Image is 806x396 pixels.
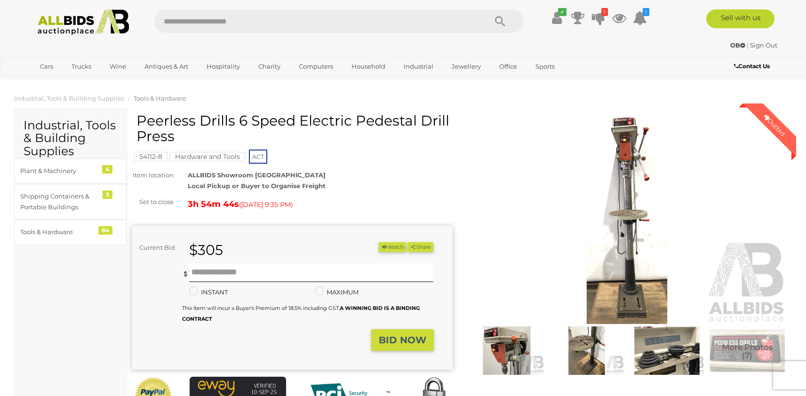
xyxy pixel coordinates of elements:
[549,326,624,375] img: Peerless Drills 6 Speed Electric Pedestal Drill Press
[241,200,291,209] span: [DATE] 9:35 PM
[750,41,777,49] a: Sign Out
[379,242,406,252] li: Watch this item
[710,326,785,375] img: Peerless Drills 6 Speed Electric Pedestal Drill Press
[132,242,182,253] div: Current Bid
[730,41,747,49] a: OB
[34,59,59,74] a: Cars
[643,8,649,16] i: 1
[14,95,124,102] a: Industrial, Tools & Building Supplies
[125,170,181,181] div: Item location
[467,118,788,324] img: Peerless Drills 6 Speed Electric Pedestal Drill Press
[188,199,239,209] strong: 3h 54m 44s
[379,334,426,346] strong: BID NOW
[345,59,391,74] a: Household
[14,184,127,220] a: Shipping Containers & Portable Buildings 3
[730,41,745,49] strong: OB
[591,9,606,26] a: 1
[170,153,245,160] a: Hardware and Tools
[20,166,98,176] div: Plant & Machinery
[747,41,749,49] span: |
[239,201,293,208] span: ( )
[34,74,113,90] a: [GEOGRAPHIC_DATA]
[371,329,434,351] button: BID NOW
[170,152,245,161] mark: Hardware and Tools
[134,153,168,160] a: 54112-8
[398,59,439,74] a: Industrial
[103,190,112,199] div: 3
[102,165,112,174] div: 4
[136,113,450,144] h1: Peerless Drills 6 Speed Electric Pedestal Drill Press
[65,59,97,74] a: Trucks
[469,326,544,375] img: Peerless Drills 6 Speed Electric Pedestal Drill Press
[104,59,132,74] a: Wine
[706,9,774,28] a: Sell with us
[188,182,326,190] strong: Local Pickup or Buyer to Organise Freight
[550,9,564,26] a: ✔
[200,59,246,74] a: Hospitality
[629,326,704,375] img: Peerless Drills 6 Speed Electric Pedestal Drill Press
[293,59,339,74] a: Computers
[188,171,326,179] strong: ALLBIDS Showroom [GEOGRAPHIC_DATA]
[477,9,524,33] button: Search
[753,103,796,147] div: Outbid
[633,9,647,26] a: 1
[379,242,406,252] button: Watch
[189,287,228,298] label: INSTANT
[601,8,608,16] i: 1
[249,150,267,164] span: ACT
[493,59,523,74] a: Office
[125,197,181,207] div: Set to close
[734,63,770,70] b: Contact Us
[407,242,433,252] button: Share
[98,226,112,235] div: 84
[710,326,785,375] a: More Photos(7)
[20,227,98,238] div: Tools & Hardware
[138,59,194,74] a: Antiques & Art
[182,305,420,322] small: This Item will incur a Buyer's Premium of 18.5% including GST.
[734,61,772,71] a: Contact Us
[189,241,223,259] strong: $305
[529,59,561,74] a: Sports
[134,95,186,102] a: Tools & Hardware
[14,158,127,183] a: Plant & Machinery 4
[558,8,567,16] i: ✔
[32,9,135,35] img: Allbids.com.au
[134,152,168,161] mark: 54112-8
[446,59,487,74] a: Jewellery
[20,191,98,213] div: Shipping Containers & Portable Buildings
[14,220,127,245] a: Tools & Hardware 84
[722,343,773,360] span: More Photos (7)
[315,287,359,298] label: MAXIMUM
[252,59,287,74] a: Charity
[24,119,117,158] h2: Industrial, Tools & Building Supplies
